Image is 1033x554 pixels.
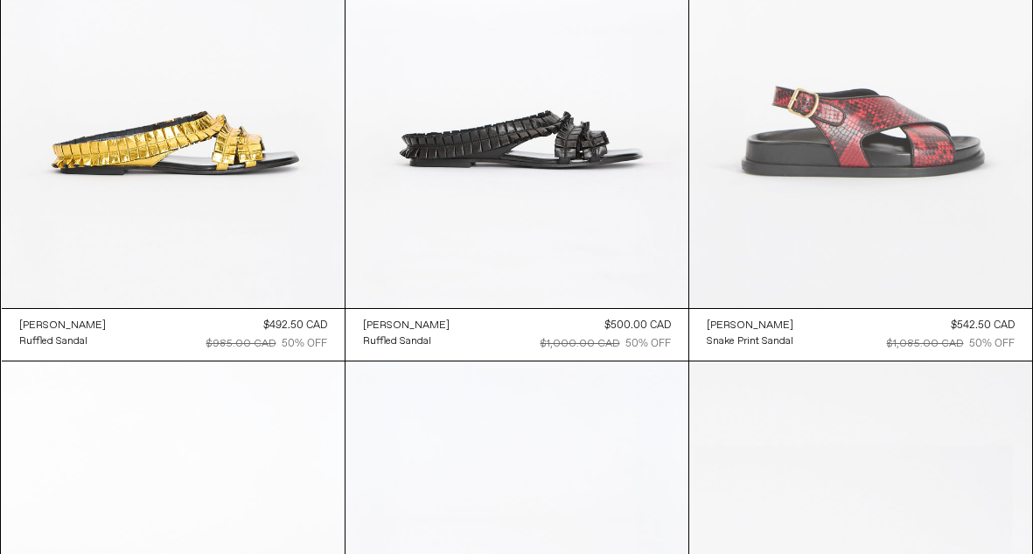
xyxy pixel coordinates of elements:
div: $492.50 CAD [263,318,327,333]
div: $500.00 CAD [604,318,671,333]
a: [PERSON_NAME] [707,318,793,333]
div: $542.50 CAD [951,318,1015,333]
a: Ruffled Sandal [19,333,106,349]
a: Snake Print Sandal [707,333,793,349]
div: $1,085.00 CAD [887,336,964,352]
div: $985.00 CAD [206,336,276,352]
div: Snake Print Sandal [707,334,793,349]
div: $1,000.00 CAD [541,336,620,352]
div: 50% OFF [625,336,671,352]
a: Ruffled Sandal [363,333,450,349]
div: 50% OFF [282,336,327,352]
a: [PERSON_NAME] [19,318,106,333]
div: Ruffled Sandal [19,334,87,349]
div: 50% OFF [969,336,1015,352]
div: Ruffled Sandal [363,334,431,349]
a: [PERSON_NAME] [363,318,450,333]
